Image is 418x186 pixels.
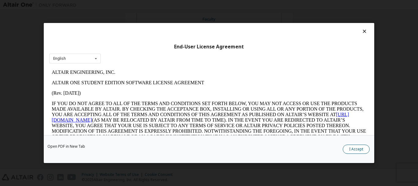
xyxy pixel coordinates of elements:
button: I Accept [343,145,370,154]
p: (Rev. [DATE]) [2,23,317,29]
p: IF YOU DO NOT AGREE TO ALL OF THE TERMS AND CONDITIONS SET FORTH BELOW, YOU MAY NOT ACCESS OR USE... [2,34,317,78]
a: Open PDF in New Tab [47,145,85,148]
p: ALTAIR ENGINEERING, INC. [2,2,317,8]
p: This Altair One Student Edition Software License Agreement (“Agreement”) is between Altair Engine... [2,83,317,105]
a: [URL][DOMAIN_NAME] [2,45,300,55]
div: End-User License Agreement [49,44,369,50]
p: ALTAIR ONE STUDENT EDITION SOFTWARE LICENSE AGREEMENT [2,13,317,18]
div: English [53,57,66,60]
